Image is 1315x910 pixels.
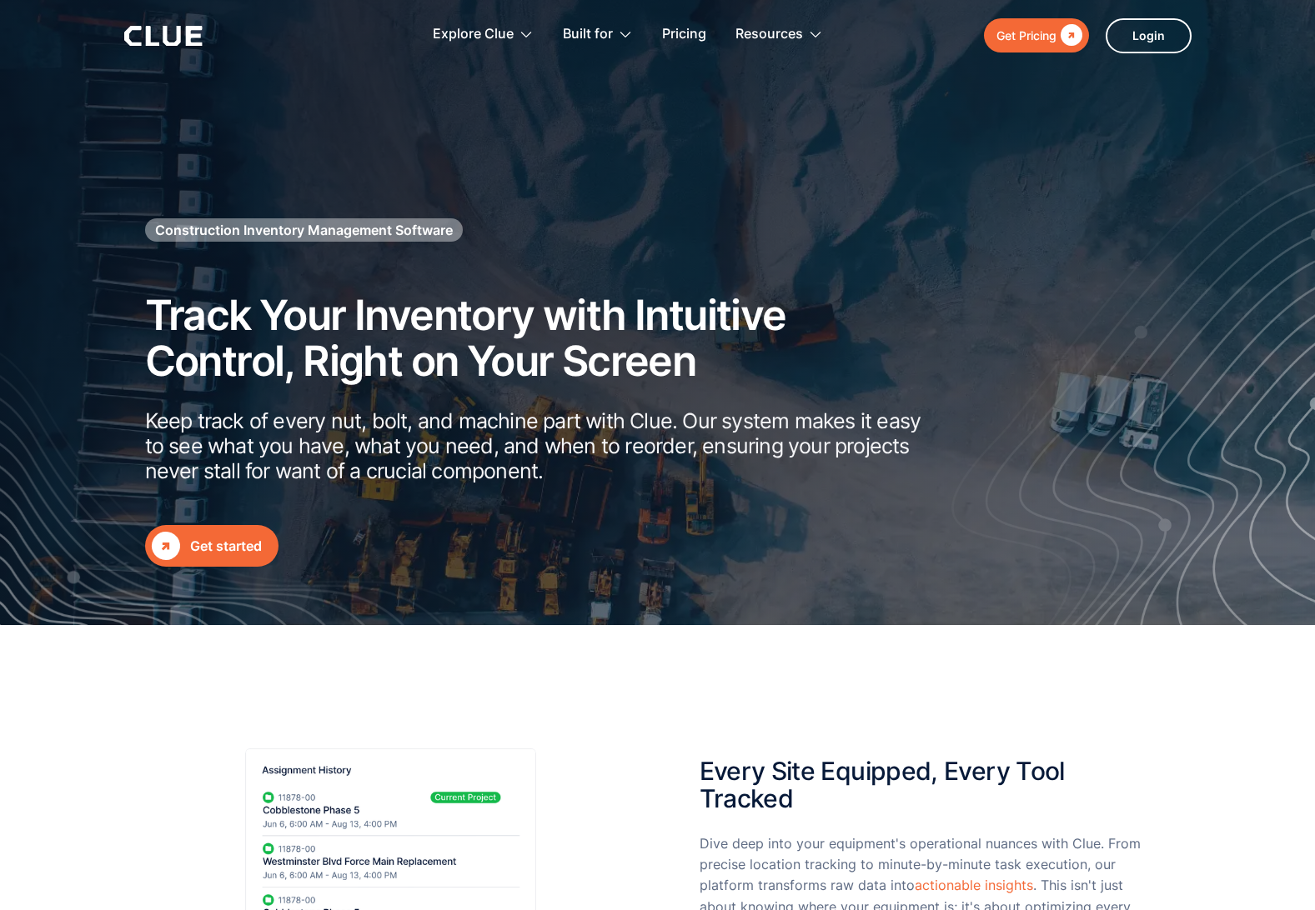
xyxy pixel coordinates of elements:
[433,8,534,61] div: Explore Clue
[1057,25,1082,46] div: 
[915,877,1033,893] a: actionable insights
[433,8,514,61] div: Explore Clue
[662,8,706,61] a: Pricing
[155,221,453,239] h1: Construction Inventory Management Software
[145,525,279,567] a: Get started
[700,741,1150,812] h2: Every Site Equipped, Every Tool Tracked
[563,8,613,61] div: Built for
[145,292,937,384] h2: Track Your Inventory with Intuitive Control, Right on Your Screen
[996,25,1057,46] div: Get Pricing
[946,131,1315,625] img: Construction fleet management software
[735,8,823,61] div: Resources
[563,8,633,61] div: Built for
[152,532,180,560] div: 
[984,18,1089,52] a: Get Pricing
[735,8,803,61] div: Resources
[145,408,937,483] p: Keep track of every nut, bolt, and machine part with Clue. Our system makes it easy to see what y...
[1106,18,1192,53] a: Login
[190,536,262,557] div: Get started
